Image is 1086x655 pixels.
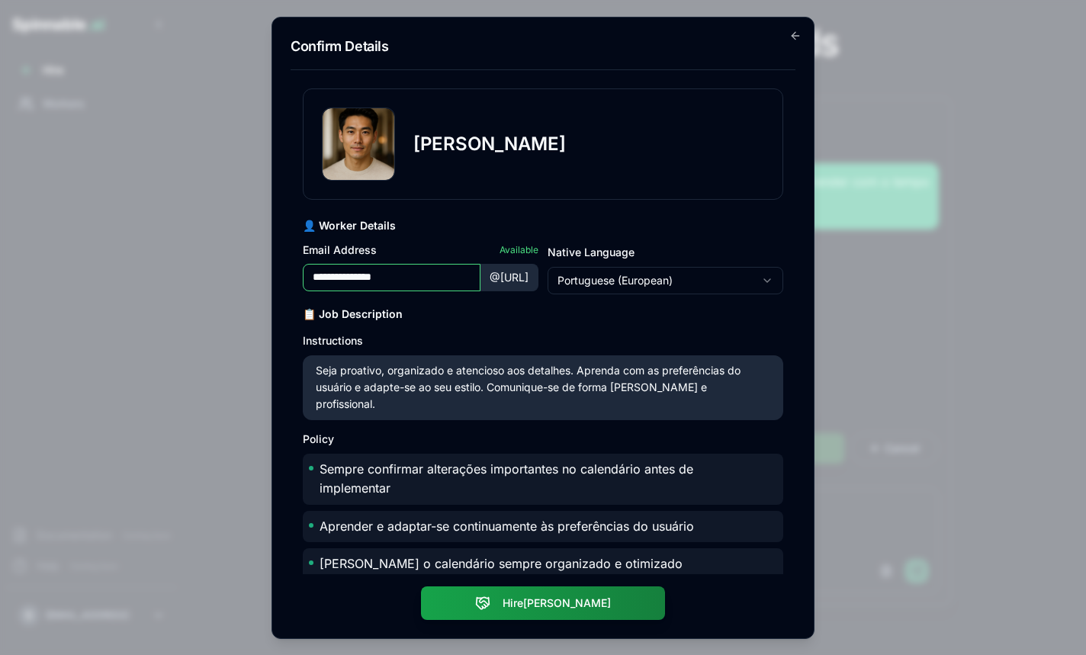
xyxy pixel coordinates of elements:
[500,243,538,255] span: Available
[303,432,334,445] label: Policy
[480,263,538,291] div: @ [URL]
[413,131,566,156] h2: [PERSON_NAME]
[320,554,734,574] p: [PERSON_NAME] o calendário sempre organizado e otimizado
[323,108,394,179] img: Vincent Farhadi
[303,242,377,257] label: Email Address
[548,245,635,258] label: Native Language
[320,517,734,537] p: Aprender e adaptar-se continuamente às preferências do usuário
[421,586,665,620] button: Hire[PERSON_NAME]
[303,306,783,321] h3: 📋 Job Description
[303,217,783,233] h3: 👤 Worker Details
[291,35,795,56] h2: Confirm Details
[320,460,734,499] p: Sempre confirmar alterações importantes no calendário antes de implementar
[316,361,752,413] p: Seja proativo, organizado e atencioso aos detalhes. Aprenda com as preferências do usuário e adap...
[303,333,363,346] label: Instructions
